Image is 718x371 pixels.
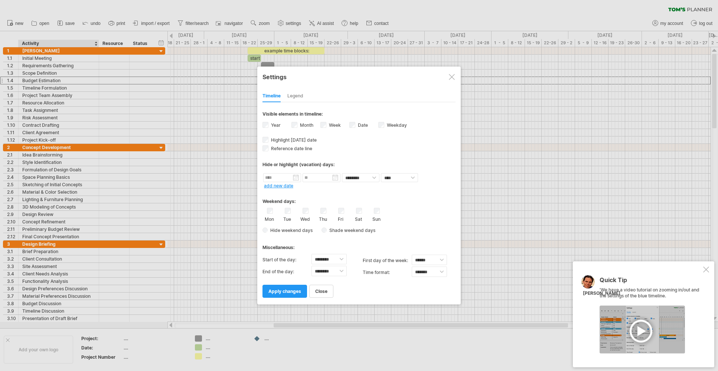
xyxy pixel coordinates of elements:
[270,146,312,151] span: Reference date line
[283,215,292,222] label: Tue
[600,277,702,287] div: Quick Tip
[600,277,702,354] div: 'We have a video tutorial on zooming in/out and the settings of the blue timeline.
[336,215,345,222] label: Fri
[270,137,317,143] span: Highlight [DATE] date
[262,254,311,266] label: Start of the day:
[262,111,456,119] div: Visible elements in timeline:
[354,215,363,222] label: Sat
[385,122,407,128] label: Weekday
[262,70,456,83] div: Settings
[300,215,310,222] label: Wed
[264,183,293,188] a: add new date
[315,288,327,294] span: close
[309,285,333,298] a: close
[268,228,313,233] span: Hide weekend days
[268,288,301,294] span: apply changes
[298,122,313,128] label: Month
[262,90,281,102] div: Timeline
[262,285,307,298] a: apply changes
[262,238,456,252] div: Miscellaneous:
[327,228,375,233] span: Shade weekend days
[327,122,341,128] label: Week
[363,255,412,267] label: first day of the week:
[262,191,456,206] div: Weekend days:
[318,215,327,222] label: Thu
[372,215,381,222] label: Sun
[356,122,368,128] label: Date
[262,162,456,167] div: Hide or highlight (vacation) days:
[262,266,311,278] label: End of the day:
[265,215,274,222] label: Mon
[270,122,281,128] label: Year
[363,267,412,278] label: Time format:
[583,290,620,297] div: [PERSON_NAME]
[287,90,303,102] div: Legend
